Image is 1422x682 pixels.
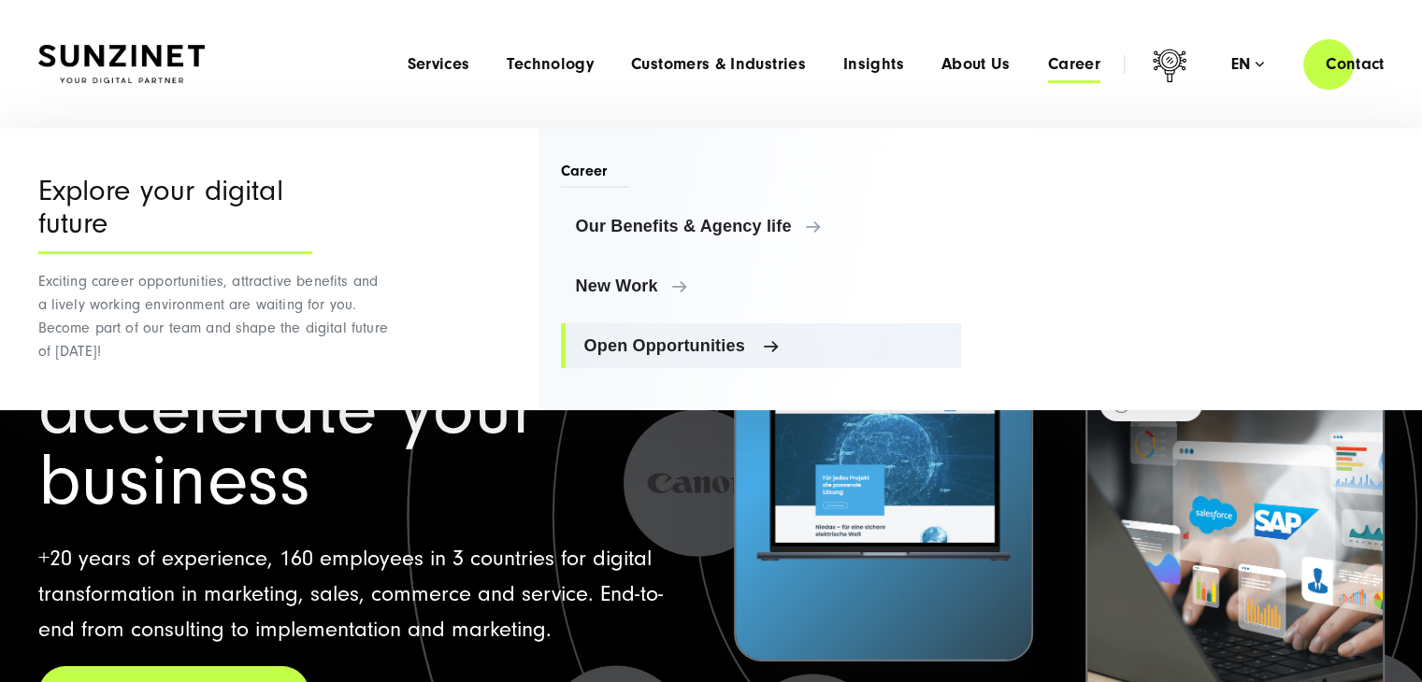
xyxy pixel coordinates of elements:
[561,204,962,249] a: Our Benefits & Agency life
[631,55,806,74] a: Customers & Industries
[561,263,962,308] a: New Work
[843,55,904,74] a: Insights
[1303,37,1407,91] a: Contact
[407,55,469,74] a: Services
[561,323,962,368] a: Open Opportunities
[584,336,947,355] span: Open Opportunities
[507,55,594,74] a: Technology
[1231,55,1264,74] div: en
[38,541,689,647] p: +20 years of experience, 160 employees in 3 countries for digital transformation in marketing, sa...
[734,188,1033,661] button: Niedax Group:360° Customer Experience Letztes Projekt von Niedax. Ein Laptop auf dem die Niedax W...
[38,270,389,363] p: Exciting career opportunities, attractive benefits and a lively working environment are waiting f...
[941,55,1011,74] a: About Us
[561,161,630,188] span: Career
[38,175,312,254] div: Explore your digital future
[736,296,1031,660] img: Letztes Projekt von Niedax. Ein Laptop auf dem die Niedax Website geöffnet ist, auf blauem Hinter...
[576,217,947,235] span: Our Benefits & Agency life
[38,304,689,517] h1: We grow & accelerate your business
[38,45,205,84] img: SUNZINET Full Service Digital Agentur
[1048,55,1100,74] a: Career
[576,277,947,295] span: New Work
